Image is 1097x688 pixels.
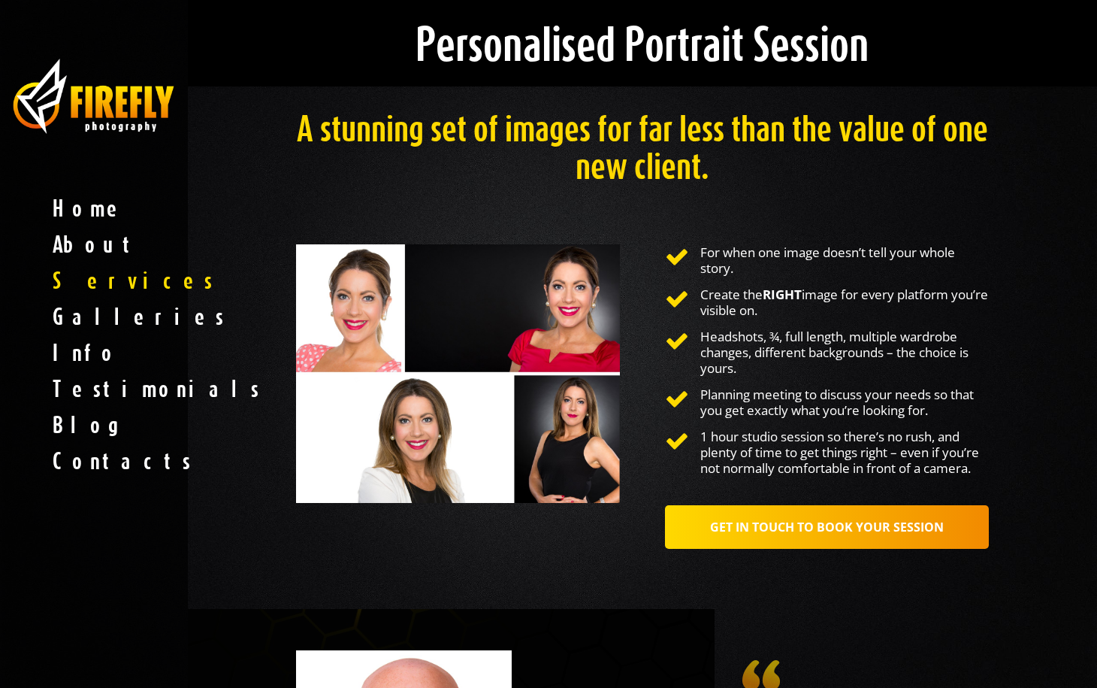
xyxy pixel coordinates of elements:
img: business photography [11,56,177,136]
strong: GET IN TOUCH TO BOOK YOUR SESSION [710,519,944,535]
div: Headshots, ¾, full length, multiple wardrobe changes, different backgrounds – the choice is yours. [700,329,989,376]
a: GET IN TOUCH TO BOOK YOUR SESSION [665,505,989,549]
div: Planning meeting to discuss your needs so that you get exactly what you’re looking for. [700,386,989,418]
div: Create the image for every platform you’re visible on. [700,286,989,318]
strong: RIGHT [763,286,802,303]
div: 1 hour studio session so there’s no rush, and plenty of time to get things right – even if you’re... [700,429,989,476]
h1: Personalised Portrait Session [296,23,988,64]
span: A stunning set of images for far less than the value of one new client. [297,108,988,186]
div: For when one image doesn’t tell your whole story. [700,244,989,276]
